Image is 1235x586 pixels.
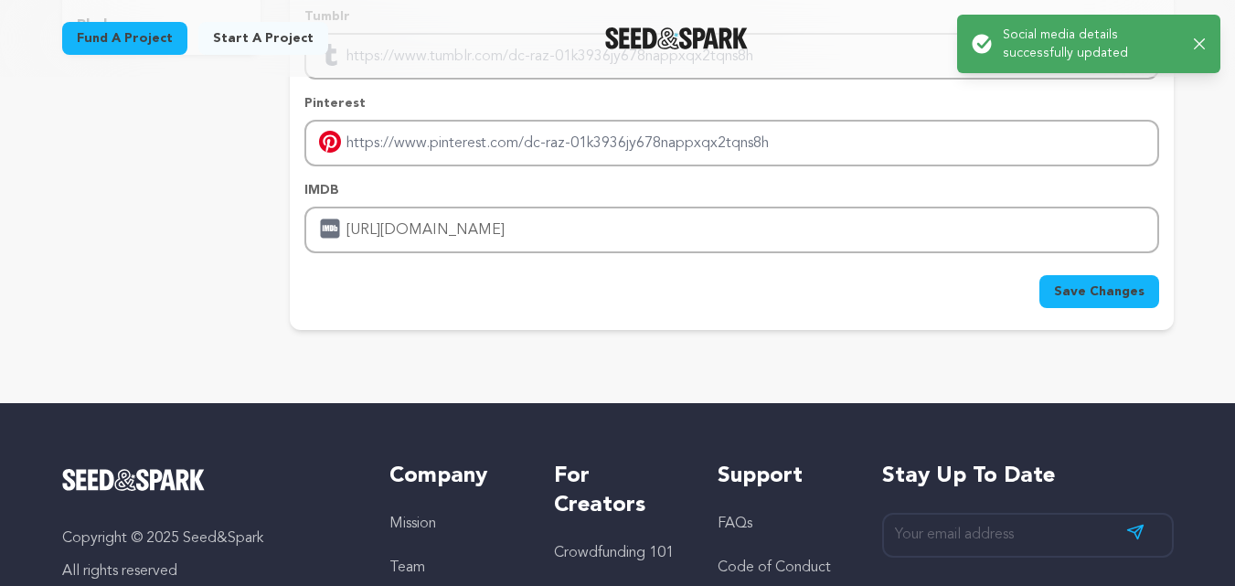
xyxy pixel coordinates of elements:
[882,462,1174,491] h5: Stay up to date
[62,469,206,491] img: Seed&Spark Logo
[62,469,354,491] a: Seed&Spark Homepage
[304,94,1158,112] p: Pinterest
[389,517,436,531] a: Mission
[718,462,845,491] h5: Support
[304,120,1158,166] input: Enter pinterest profile link
[605,27,749,49] img: Seed&Spark Logo Dark Mode
[1003,26,1179,62] p: Social media details successfully updated
[554,462,681,520] h5: For Creators
[304,181,1158,199] p: IMDB
[389,462,516,491] h5: Company
[1054,282,1145,301] span: Save Changes
[62,560,354,582] p: All rights reserved
[1039,275,1159,308] button: Save Changes
[304,207,1158,253] input: Enter IMDB profile link
[554,546,674,560] a: Crowdfunding 101
[882,513,1174,558] input: Your email address
[718,517,752,531] a: FAQs
[62,527,354,549] p: Copyright © 2025 Seed&Spark
[319,131,341,153] img: pinterest-mobile.svg
[718,560,831,575] a: Code of Conduct
[389,560,425,575] a: Team
[62,22,187,55] a: Fund a project
[198,22,328,55] a: Start a project
[319,218,341,240] img: imdb.svg
[605,27,749,49] a: Seed&Spark Homepage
